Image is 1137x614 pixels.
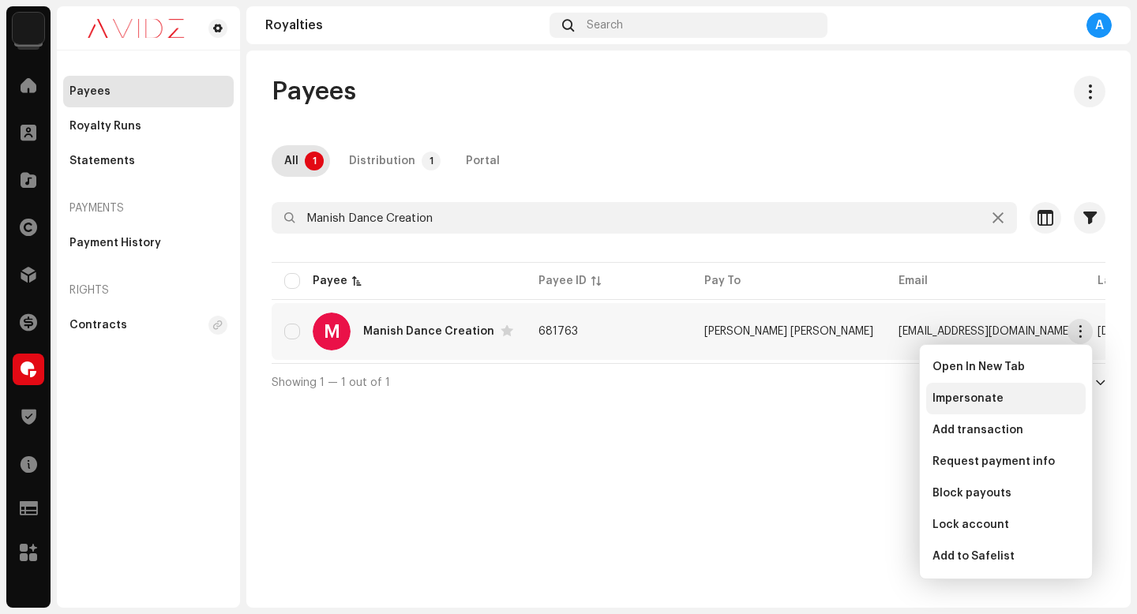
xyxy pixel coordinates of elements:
re-a-nav-header: Payments [63,189,234,227]
re-a-nav-header: Rights [63,271,234,309]
div: Royalties [265,19,543,32]
re-m-nav-item: Payment History [63,227,234,259]
div: Distribution [349,145,415,177]
div: Manish Dance Creation [363,326,494,337]
div: Payees [69,85,111,98]
span: Add transaction [932,424,1023,436]
span: Search [587,19,623,32]
span: Manish Kumar Sahani [704,326,873,337]
div: Payee ID [538,273,587,289]
span: Open In New Tab [932,361,1025,373]
span: Lock account [932,519,1009,531]
span: Showing 1 — 1 out of 1 [272,377,390,388]
input: Search [272,202,1017,234]
re-m-nav-item: Payees [63,76,234,107]
div: Portal [466,145,500,177]
span: Add to Safelist [932,550,1015,563]
span: manishsahaniofficial05@gmail.com [899,326,1072,337]
re-m-nav-item: Statements [63,145,234,177]
re-m-nav-item: Contracts [63,309,234,341]
div: Statements [69,155,135,167]
img: 10d72f0b-d06a-424f-aeaa-9c9f537e57b6 [13,13,44,44]
div: Royalty Runs [69,120,141,133]
p-badge: 1 [305,152,324,170]
re-m-nav-item: Royalty Runs [63,110,234,142]
span: Impersonate [932,392,1004,405]
div: A [1086,13,1112,38]
span: Block payouts [932,487,1011,500]
div: Payment History [69,237,161,249]
span: Request payment info [932,455,1055,468]
span: 681763 [538,326,578,337]
div: Payee [313,273,347,289]
img: 0c631eef-60b6-411a-a233-6856366a70de [69,19,202,38]
div: M [313,313,351,350]
span: Payees [272,76,356,107]
p-badge: 1 [422,152,441,170]
div: Contracts [69,319,127,331]
div: All [284,145,298,177]
span: Jun 2025 [1098,326,1131,337]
